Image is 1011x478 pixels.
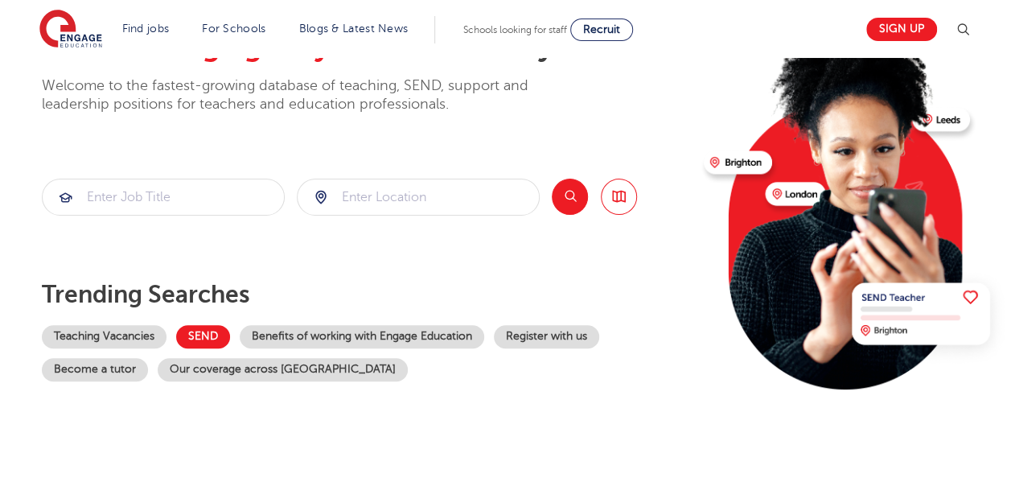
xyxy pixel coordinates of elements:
input: Submit [298,179,539,215]
a: Register with us [494,325,599,348]
a: Our coverage across [GEOGRAPHIC_DATA] [158,358,408,381]
button: Search [552,179,588,215]
span: Schools looking for staff [463,24,567,35]
a: Find jobs [122,23,170,35]
p: Welcome to the fastest-growing database of teaching, SEND, support and leadership positions for t... [42,76,573,114]
div: Submit [42,179,285,216]
a: Blogs & Latest News [299,23,409,35]
p: Trending searches [42,280,691,309]
img: Engage Education [39,10,102,50]
a: For Schools [202,23,265,35]
a: Benefits of working with Engage Education [240,325,484,348]
a: SEND [176,325,230,348]
a: Sign up [866,18,937,41]
a: Teaching Vacancies [42,325,166,348]
input: Submit [43,179,284,215]
div: Submit [297,179,540,216]
span: Recruit [583,23,620,35]
a: Become a tutor [42,358,148,381]
a: Recruit [570,19,633,41]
